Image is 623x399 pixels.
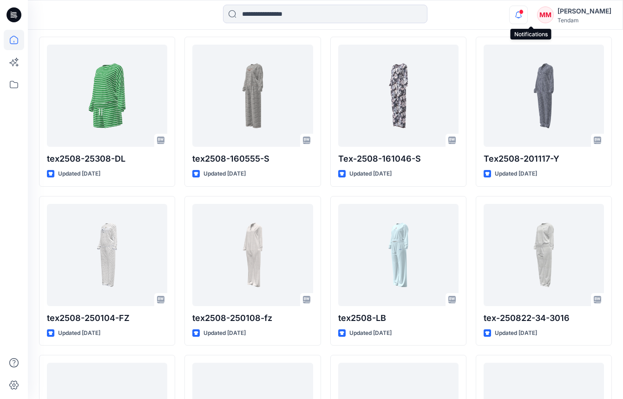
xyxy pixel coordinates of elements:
[495,328,537,338] p: Updated [DATE]
[537,7,554,23] div: MM
[192,152,313,165] p: tex2508-160555-S
[58,328,100,338] p: Updated [DATE]
[338,45,459,147] a: Tex-2508-161046-S
[349,169,392,179] p: Updated [DATE]
[192,204,313,306] a: tex2508-250108-fz
[47,45,167,147] a: tex2508-25308-DL
[349,328,392,338] p: Updated [DATE]
[557,6,611,17] div: [PERSON_NAME]
[47,204,167,306] a: tex2508-250104-FZ
[484,204,604,306] a: tex-250822-34-3016
[484,312,604,325] p: tex-250822-34-3016
[338,312,459,325] p: tex2508-LB
[203,169,246,179] p: Updated [DATE]
[484,152,604,165] p: Tex2508-201117-Y
[192,312,313,325] p: tex2508-250108-fz
[203,328,246,338] p: Updated [DATE]
[58,169,100,179] p: Updated [DATE]
[192,45,313,147] a: tex2508-160555-S
[47,312,167,325] p: tex2508-250104-FZ
[47,152,167,165] p: tex2508-25308-DL
[484,45,604,147] a: Tex2508-201117-Y
[557,17,611,24] div: Tendam
[338,152,459,165] p: Tex-2508-161046-S
[495,169,537,179] p: Updated [DATE]
[338,204,459,306] a: tex2508-LB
